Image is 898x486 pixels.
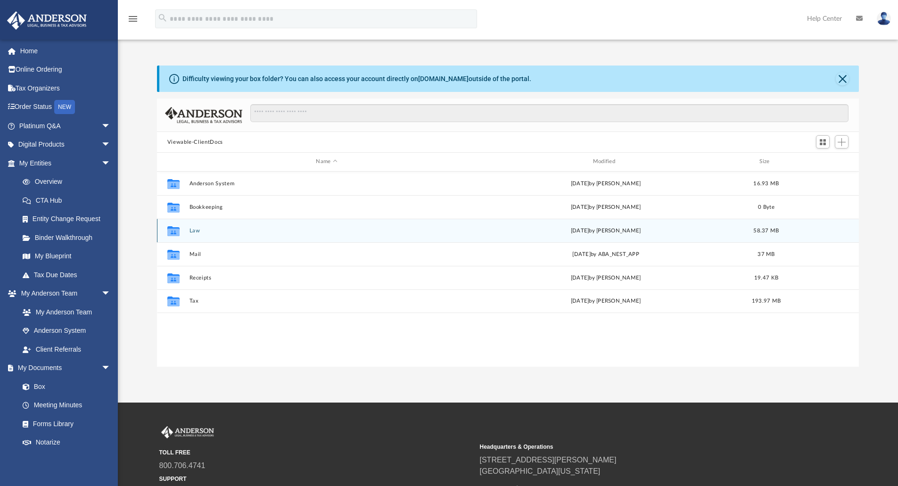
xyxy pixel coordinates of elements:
[159,448,473,457] small: TOLL FREE
[101,154,120,173] span: arrow_drop_down
[189,181,464,187] button: Anderson System
[7,284,120,303] a: My Anderson Teamarrow_drop_down
[468,250,743,258] div: by ABA_NEST_APP
[159,426,216,438] img: Anderson Advisors Platinum Portal
[7,359,120,378] a: My Documentsarrow_drop_down
[480,443,794,451] small: Headquarters & Operations
[753,228,779,233] span: 58.37 MB
[13,173,125,191] a: Overview
[189,204,464,210] button: Bookkeeping
[480,456,617,464] a: [STREET_ADDRESS][PERSON_NAME]
[250,104,849,122] input: Search files and folders
[754,275,778,280] span: 19.47 KB
[167,138,223,147] button: Viewable-ClientDocs
[7,135,125,154] a: Digital Productsarrow_drop_down
[159,461,206,470] a: 800.706.4741
[13,303,115,321] a: My Anderson Team
[758,251,774,256] span: 37 MB
[13,228,125,247] a: Binder Walkthrough
[816,135,830,148] button: Switch to Grid View
[468,179,743,188] div: [DATE] by [PERSON_NAME]
[13,191,125,210] a: CTA Hub
[13,321,120,340] a: Anderson System
[7,116,125,135] a: Platinum Q&Aarrow_drop_down
[468,226,743,235] div: [DATE] by [PERSON_NAME]
[127,13,139,25] i: menu
[157,172,859,367] div: grid
[835,135,849,148] button: Add
[13,247,120,266] a: My Blueprint
[468,157,743,166] div: Modified
[189,157,464,166] div: Name
[161,157,185,166] div: id
[747,157,785,166] div: Size
[758,204,774,209] span: 0 Byte
[752,298,781,304] span: 193.97 MB
[159,475,473,483] small: SUPPORT
[189,275,464,281] button: Receipts
[7,41,125,60] a: Home
[101,116,120,136] span: arrow_drop_down
[101,359,120,378] span: arrow_drop_down
[157,13,168,23] i: search
[7,60,125,79] a: Online Ordering
[468,203,743,211] div: [DATE] by [PERSON_NAME]
[13,433,120,452] a: Notarize
[418,75,469,82] a: [DOMAIN_NAME]
[13,265,125,284] a: Tax Due Dates
[7,452,120,470] a: Online Learningarrow_drop_down
[13,377,115,396] a: Box
[189,251,464,257] button: Mail
[189,228,464,234] button: Law
[101,452,120,471] span: arrow_drop_down
[13,210,125,229] a: Entity Change Request
[877,12,891,25] img: User Pic
[572,251,591,256] span: [DATE]
[54,100,75,114] div: NEW
[480,467,601,475] a: [GEOGRAPHIC_DATA][US_STATE]
[468,273,743,282] div: [DATE] by [PERSON_NAME]
[101,284,120,304] span: arrow_drop_down
[13,340,120,359] a: Client Referrals
[13,414,115,433] a: Forms Library
[4,11,90,30] img: Anderson Advisors Platinum Portal
[789,157,855,166] div: id
[182,74,531,84] div: Difficulty viewing your box folder? You can also access your account directly on outside of the p...
[7,98,125,117] a: Order StatusNEW
[753,181,779,186] span: 16.93 MB
[127,18,139,25] a: menu
[468,297,743,305] div: [DATE] by [PERSON_NAME]
[189,298,464,304] button: Tax
[7,154,125,173] a: My Entitiesarrow_drop_down
[836,72,849,85] button: Close
[101,135,120,155] span: arrow_drop_down
[7,79,125,98] a: Tax Organizers
[13,396,120,415] a: Meeting Minutes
